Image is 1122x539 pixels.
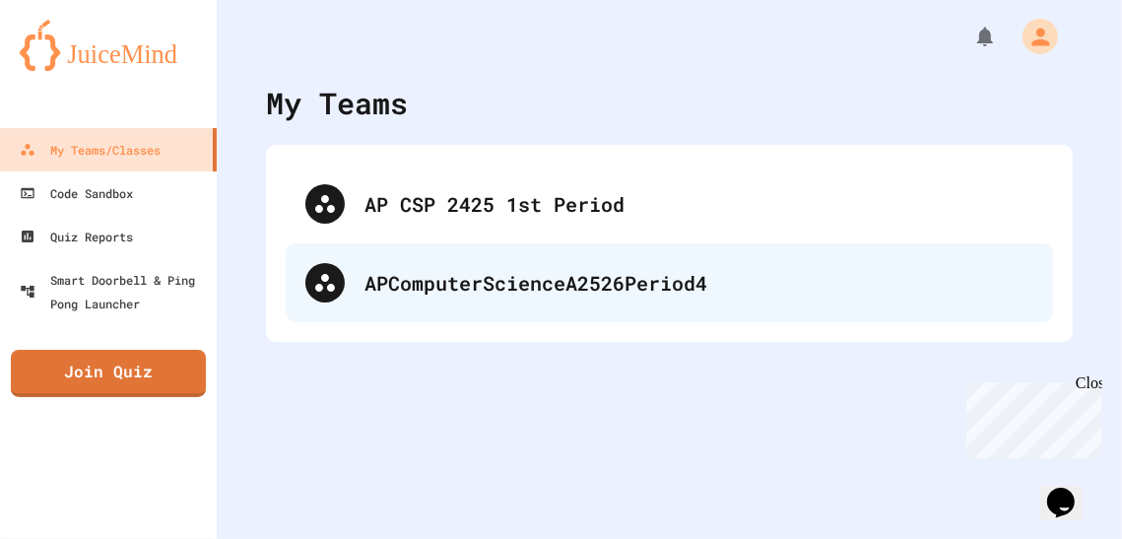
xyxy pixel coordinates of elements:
[286,243,1053,322] div: APComputerScienceA2526Period4
[1039,460,1102,519] iframe: chat widget
[20,138,161,162] div: My Teams/Classes
[266,81,408,125] div: My Teams
[364,189,1033,219] div: AP CSP 2425 1st Period
[20,268,209,315] div: Smart Doorbell & Ping Pong Launcher
[20,20,197,71] img: logo-orange.svg
[8,8,136,125] div: Chat with us now!Close
[20,225,133,248] div: Quiz Reports
[1002,14,1063,59] div: My Account
[937,20,1002,53] div: My Notifications
[286,165,1053,243] div: AP CSP 2425 1st Period
[11,350,206,397] a: Join Quiz
[364,268,1033,298] div: APComputerScienceA2526Period4
[20,181,133,205] div: Code Sandbox
[958,374,1102,458] iframe: chat widget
